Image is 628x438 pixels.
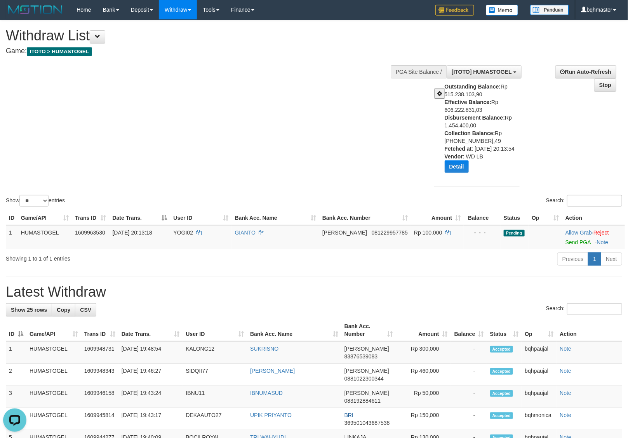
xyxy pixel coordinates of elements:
a: SUKRISNO [250,346,278,352]
td: Rp 150,000 [396,408,451,430]
label: Search: [546,195,622,207]
td: - [451,386,487,408]
label: Search: [546,303,622,315]
th: Bank Acc. Name: activate to sort column ascending [247,319,341,341]
span: Copy 081229957785 to clipboard [372,229,408,236]
a: Run Auto-Refresh [555,65,616,78]
b: Outstanding Balance: [445,83,501,90]
h1: Withdraw List [6,28,411,43]
a: Previous [557,252,588,266]
td: - [451,364,487,386]
a: Note [560,368,571,374]
th: Amount: activate to sort column ascending [396,319,451,341]
span: Rp 100.000 [414,229,442,236]
input: Search: [567,303,622,315]
td: [DATE] 19:43:24 [118,386,183,408]
th: Game/API: activate to sort column ascending [26,319,81,341]
span: 1609963530 [75,229,105,236]
span: [ITOTO] HUMASTOGEL [452,69,512,75]
b: Vendor [445,153,463,160]
span: Copy 369501043687538 to clipboard [344,420,390,426]
button: Detail [445,160,469,173]
th: Date Trans.: activate to sort column descending [110,211,170,225]
a: Note [597,239,609,245]
span: Copy 83876539083 to clipboard [344,353,378,360]
div: - - - [467,229,498,236]
label: Show entries [6,195,65,207]
td: 3 [6,386,26,408]
button: Open LiveChat chat widget [3,3,26,26]
th: Trans ID: activate to sort column ascending [72,211,110,225]
td: - [451,408,487,430]
th: User ID: activate to sort column ascending [183,319,247,341]
span: [PERSON_NAME] [322,229,367,236]
a: IBNUMASUD [250,390,283,396]
th: Status: activate to sort column ascending [487,319,522,341]
th: Action [557,319,622,341]
img: Button%20Memo.svg [486,5,518,16]
span: Accepted [490,390,513,397]
td: Rp 460,000 [396,364,451,386]
th: Amount: activate to sort column ascending [411,211,464,225]
td: 1609945814 [81,408,118,430]
td: 1 [6,341,26,364]
td: 1609948343 [81,364,118,386]
td: bqhmonica [522,408,557,430]
td: HUMASTOGEL [26,341,81,364]
th: Action [562,211,625,225]
td: 2 [6,364,26,386]
span: [PERSON_NAME] [344,368,389,374]
a: Allow Grab [565,229,592,236]
span: Accepted [490,412,513,419]
select: Showentries [19,195,49,207]
a: Note [560,390,571,396]
th: Status [501,211,529,225]
th: ID: activate to sort column descending [6,319,26,341]
th: Date Trans.: activate to sort column ascending [118,319,183,341]
span: YOGI02 [173,229,193,236]
a: Reject [593,229,609,236]
a: 1 [588,252,601,266]
a: Note [560,412,571,418]
td: [DATE] 19:43:17 [118,408,183,430]
th: Game/API: activate to sort column ascending [18,211,72,225]
span: CSV [80,307,91,313]
td: bqhpaujal [522,341,557,364]
span: Copy [57,307,70,313]
span: [DATE] 20:13:18 [113,229,152,236]
td: 1609948731 [81,341,118,364]
a: [PERSON_NAME] [250,368,295,374]
div: Showing 1 to 1 of 1 entries [6,252,256,262]
td: HUMASTOGEL [26,408,81,430]
td: HUMASTOGEL [26,386,81,408]
h4: Game: [6,47,411,55]
b: Fetched at [445,146,472,152]
button: [ITOTO] HUMASTOGEL [447,65,521,78]
span: Accepted [490,346,513,353]
span: Show 25 rows [11,307,47,313]
td: bqhpaujal [522,386,557,408]
td: [DATE] 19:46:27 [118,364,183,386]
a: Stop [594,78,616,92]
td: · [562,225,625,249]
th: Balance [464,211,501,225]
div: PGA Site Balance / [391,65,447,78]
b: Effective Balance: [445,99,492,105]
a: UPIK PRIYANTO [250,412,292,418]
td: 1609946158 [81,386,118,408]
td: HUMASTOGEL [26,364,81,386]
a: Show 25 rows [6,303,52,316]
td: bqhpaujal [522,364,557,386]
img: Feedback.jpg [435,5,474,16]
b: Disbursement Balance: [445,115,505,121]
span: [PERSON_NAME] [344,346,389,352]
span: Copy 083192884611 to clipboard [344,398,381,404]
th: Balance: activate to sort column ascending [451,319,487,341]
span: Copy 0881022300344 to clipboard [344,375,384,382]
img: panduan.png [530,5,569,15]
span: ITOTO > HUMASTOGEL [27,47,92,56]
a: Note [560,346,571,352]
span: · [565,229,593,236]
td: - [451,341,487,364]
span: Accepted [490,368,513,375]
